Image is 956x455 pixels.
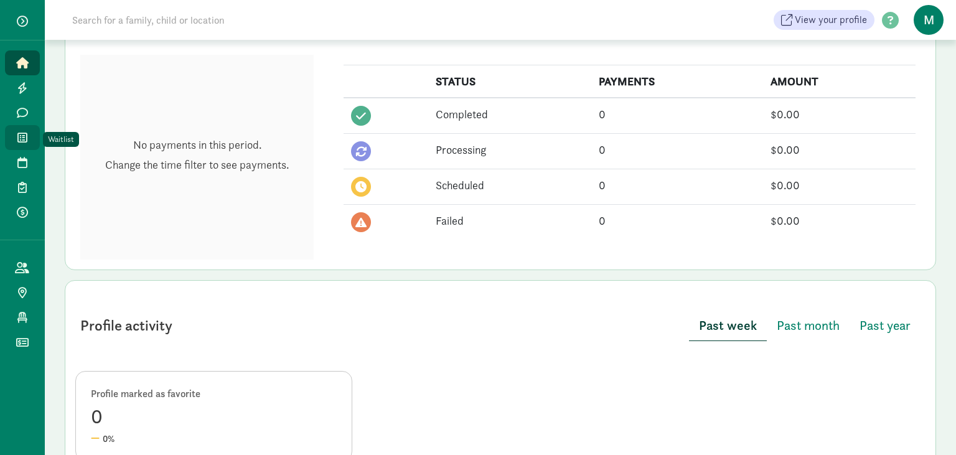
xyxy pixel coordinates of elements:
[436,106,584,123] div: Completed
[771,177,908,194] div: $0.00
[436,212,584,229] div: Failed
[894,395,956,455] iframe: Chat Widget
[428,65,591,98] th: STATUS
[777,316,840,335] span: Past month
[436,141,584,158] div: Processing
[599,212,756,229] div: 0
[599,141,756,158] div: 0
[699,316,757,335] span: Past week
[599,177,756,194] div: 0
[771,141,908,158] div: $0.00
[91,387,337,401] div: Profile marked as favorite
[771,212,908,229] div: $0.00
[860,316,911,335] span: Past year
[591,65,763,98] th: PAYMENTS
[599,106,756,123] div: 0
[48,133,74,146] div: Waitlist
[771,106,908,123] div: $0.00
[105,157,289,172] p: Change the time filter to see payments.
[795,12,867,27] span: View your profile
[91,401,337,431] div: 0
[105,138,289,152] p: No payments in this period.
[689,311,767,341] button: Past week
[763,65,916,98] th: AMOUNT
[436,177,584,194] div: Scheduled
[65,7,414,32] input: Search for a family, child or location
[914,5,944,35] span: M
[767,311,850,340] button: Past month
[850,311,921,340] button: Past year
[80,314,172,337] div: Profile activity
[774,10,874,30] a: View your profile
[91,431,337,446] div: 0%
